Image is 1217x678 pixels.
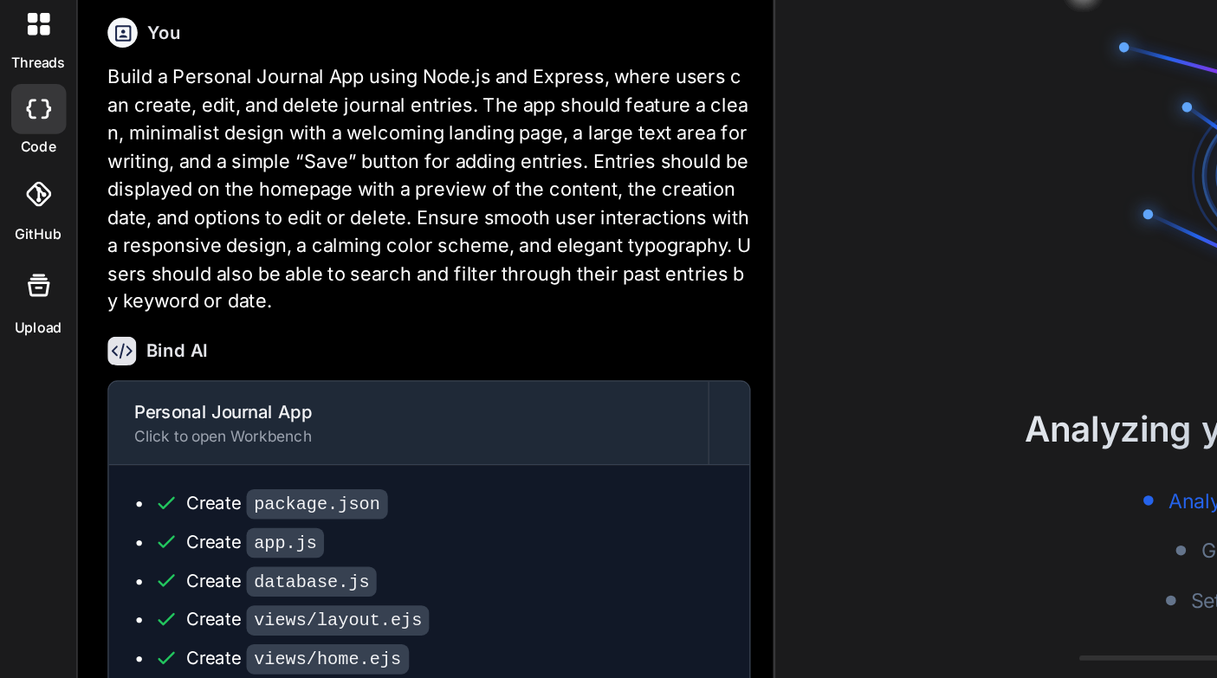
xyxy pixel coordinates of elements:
[247,488,388,519] code: package.json
[11,53,65,74] label: threads
[247,605,430,636] code: views/layout.ejs
[15,224,61,245] label: GitHub
[247,527,325,558] code: app.js
[109,381,709,463] button: Personal Journal AppClick to open Workbench
[15,317,62,338] label: Upload
[134,426,683,446] div: Click to open Workbench
[186,528,324,554] div: Create
[186,567,377,593] div: Create
[247,643,409,674] code: views/home.ejs
[107,62,751,315] p: Build a Personal Journal App using Node.js and Express, where users can create, edit, and delete ...
[147,20,181,45] h6: You
[134,398,683,423] div: Personal Journal App
[186,490,387,516] div: Create
[186,645,409,671] div: Create
[186,606,430,632] div: Create
[21,136,55,157] label: code
[247,566,378,597] code: database.js
[146,338,208,363] h6: Bind AI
